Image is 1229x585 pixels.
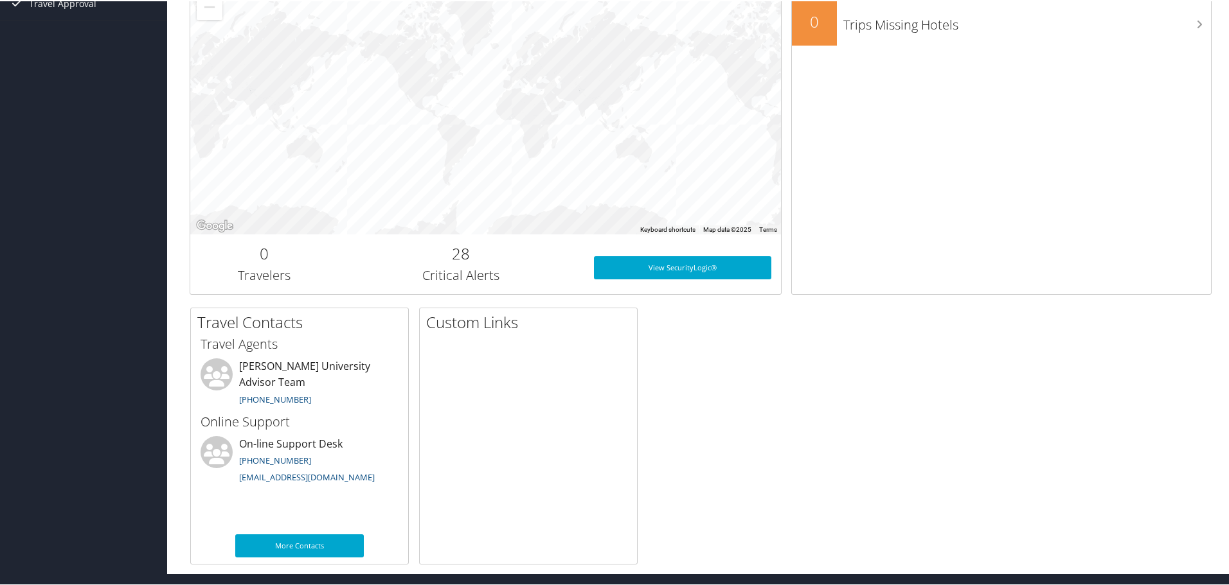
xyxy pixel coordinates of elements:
h2: Travel Contacts [197,310,408,332]
a: Terms (opens in new tab) [759,225,777,232]
a: [PHONE_NUMBER] [239,453,311,465]
img: Google [193,216,236,233]
h2: 0 [792,10,837,31]
button: Keyboard shortcuts [640,224,695,233]
a: [PHONE_NUMBER] [239,392,311,404]
a: View SecurityLogic® [594,255,771,278]
h3: Critical Alerts [348,265,575,283]
h3: Travel Agents [201,334,399,352]
h3: Online Support [201,412,399,430]
h3: Trips Missing Hotels [843,8,1211,33]
span: Map data ©2025 [703,225,751,232]
a: More Contacts [235,533,364,556]
h2: 0 [200,241,328,263]
h3: Travelers [200,265,328,283]
a: [EMAIL_ADDRESS][DOMAIN_NAME] [239,470,375,482]
li: On-line Support Desk [194,435,405,487]
li: [PERSON_NAME] University Advisor Team [194,357,405,410]
a: Open this area in Google Maps (opens a new window) [193,216,236,233]
h2: 28 [348,241,575,263]
h2: Custom Links [426,310,637,332]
